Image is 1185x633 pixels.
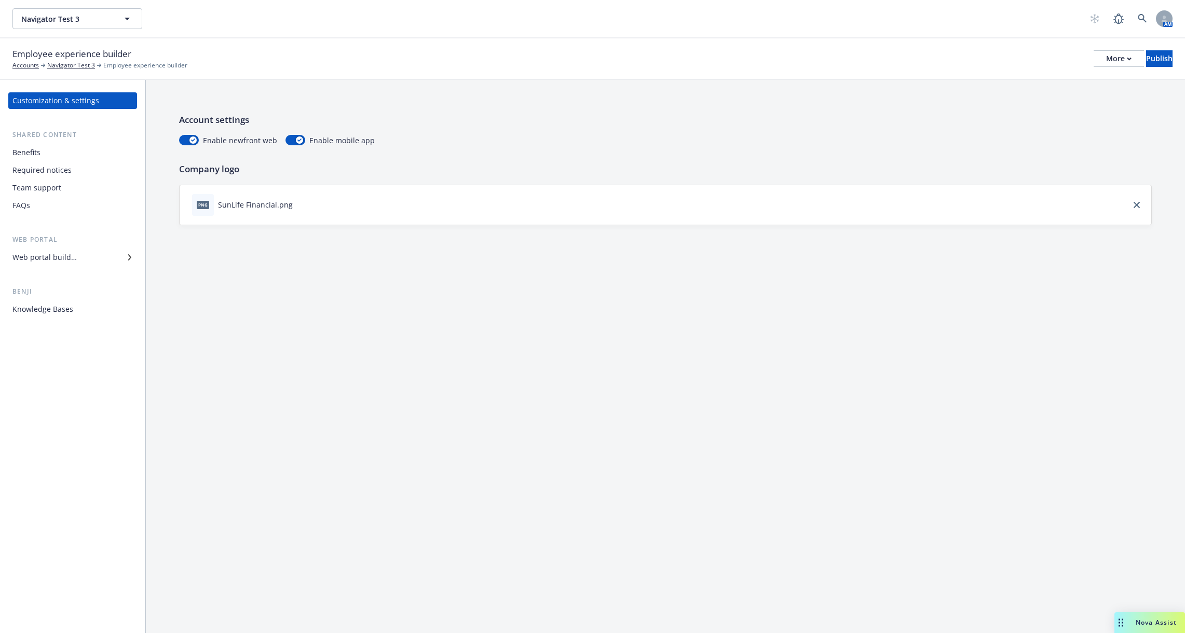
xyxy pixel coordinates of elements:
div: Benefits [12,144,40,161]
a: Web portal builder [8,249,137,266]
div: Customization & settings [12,92,99,109]
div: Publish [1146,51,1173,66]
div: Web portal builder [12,249,77,266]
a: FAQs [8,197,137,214]
a: Team support [8,180,137,196]
span: Nova Assist [1136,618,1177,627]
button: More [1094,50,1144,67]
a: Customization & settings [8,92,137,109]
a: Navigator Test 3 [47,61,95,70]
div: Knowledge Bases [12,301,73,318]
div: Benji [8,286,137,297]
div: Web portal [8,235,137,245]
span: Employee experience builder [12,47,131,61]
div: FAQs [12,197,30,214]
span: Enable newfront web [203,135,277,146]
a: Report a Bug [1108,8,1129,29]
span: png [197,201,209,209]
button: Nova Assist [1114,612,1185,633]
p: Account settings [179,113,1152,127]
a: Search [1132,8,1153,29]
div: Drag to move [1114,612,1127,633]
button: Navigator Test 3 [12,8,142,29]
button: Publish [1146,50,1173,67]
div: Team support [12,180,61,196]
a: Accounts [12,61,39,70]
span: Employee experience builder [103,61,187,70]
a: Start snowing [1084,8,1105,29]
div: SunLife Financial.png [218,199,293,210]
div: Required notices [12,162,72,178]
a: Benefits [8,144,137,161]
a: Required notices [8,162,137,178]
button: download file [297,199,305,210]
span: Navigator Test 3 [21,13,111,24]
p: Company logo [179,162,1152,176]
div: Shared content [8,130,137,140]
a: close [1130,199,1143,211]
a: Knowledge Bases [8,301,137,318]
div: More [1106,51,1132,66]
span: Enable mobile app [309,135,375,146]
